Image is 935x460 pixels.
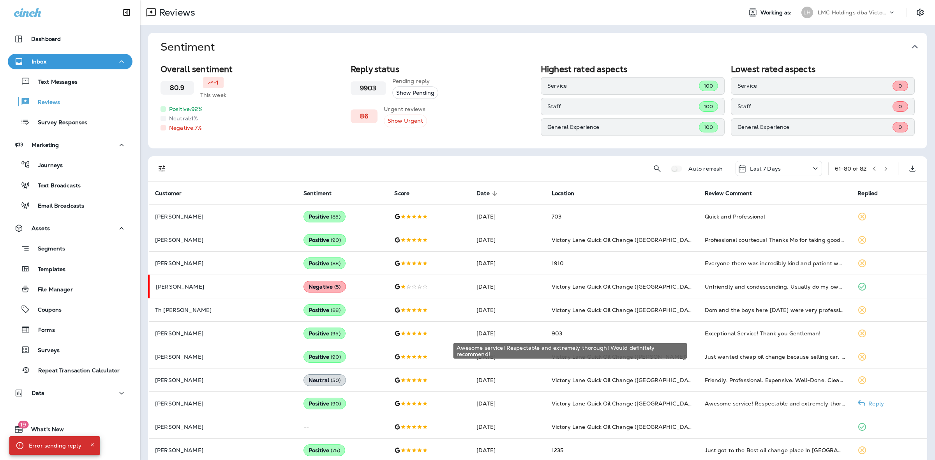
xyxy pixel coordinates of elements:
span: Customer [155,190,192,197]
p: Dashboard [31,36,61,42]
div: Positive [303,444,345,456]
div: Error sending reply [29,439,81,453]
button: Settings [913,5,927,19]
div: Awesome service! Respectable and extremely thorough! Would definitely recommend! [453,343,687,359]
button: Show Pending [392,86,438,99]
span: Review Comment [705,190,762,197]
span: 1910 [552,260,564,267]
button: Inbox [8,54,132,69]
p: Staff [737,103,893,109]
p: [PERSON_NAME] [155,260,291,266]
p: [PERSON_NAME] [155,237,291,243]
h2: Overall sentiment [161,64,344,74]
button: Templates [8,261,132,277]
button: Forms [8,321,132,338]
span: 0 [898,103,902,110]
button: File Manager [8,281,132,297]
p: Last 7 Days [750,166,781,172]
div: 61 - 80 of 82 [835,166,866,172]
span: 903 [552,330,562,337]
span: ( 90 ) [331,237,341,243]
span: 0 [898,124,902,130]
h2: Lowest rated aspects [731,64,915,74]
button: Close [88,440,97,449]
span: Sentiment [303,190,332,197]
td: [DATE] [470,392,545,415]
p: [PERSON_NAME] [155,377,291,383]
p: Reviews [156,7,195,18]
span: Replied [857,190,878,197]
div: Neutral [303,374,346,386]
p: [PERSON_NAME] [155,213,291,220]
p: Auto refresh [688,166,723,172]
h3: 86 [360,113,368,120]
p: Forms [30,327,55,334]
p: Templates [30,266,65,273]
button: Text Messages [8,73,132,90]
h3: 80.9 [170,84,185,92]
button: Marketing [8,137,132,153]
span: Victory Lane Quick Oil Change ([GEOGRAPHIC_DATA]) [552,307,699,314]
p: [PERSON_NAME] [155,354,291,360]
p: LMC Holdings dba Victory Lane Quick Oil Change [818,9,888,16]
td: [DATE] [470,298,545,322]
div: Positive [303,211,346,222]
p: [PERSON_NAME] [155,447,291,453]
span: Date [476,190,490,197]
p: -1 [213,79,219,86]
p: Negative: 7 % [169,124,202,132]
span: 100 [704,103,713,110]
button: Assets [8,220,132,236]
span: 703 [552,213,561,220]
div: Positive [303,304,346,316]
button: Data [8,385,132,401]
span: Location [552,190,584,197]
p: Journeys [30,162,63,169]
span: ( 85 ) [331,213,340,220]
span: Victory Lane Quick Oil Change ([GEOGRAPHIC_DATA]) [552,283,699,290]
p: Text Broadcasts [30,182,81,190]
p: Repeat Transaction Calculator [30,367,120,375]
span: Working as: [760,9,794,16]
p: This week [200,91,226,99]
button: Text Broadcasts [8,177,132,193]
p: File Manager [30,286,73,294]
span: What's New [23,426,64,435]
button: Survey Responses [8,114,132,130]
span: Date [476,190,500,197]
span: ( 95 ) [331,330,340,337]
span: 19 [18,421,28,428]
p: Service [737,83,893,89]
span: Score [394,190,420,197]
p: Inbox [32,58,46,65]
span: Victory Lane Quick Oil Change ([PERSON_NAME]) [552,353,687,360]
p: General Experience [547,124,699,130]
p: [PERSON_NAME] [155,330,291,337]
p: Assets [32,225,50,231]
p: [PERSON_NAME] [155,424,291,430]
h3: 9903 [360,85,377,92]
td: [DATE] [470,205,545,228]
h2: Highest rated aspects [541,64,725,74]
button: Email Broadcasts [8,197,132,213]
span: ( 90 ) [331,354,341,360]
div: Positive [303,328,346,339]
div: Unfriendly and condescending. Usually do my own oil changes....and will probably continue to do s... [705,283,845,291]
span: Review Comment [705,190,752,197]
p: Email Broadcasts [30,203,84,210]
span: Score [394,190,409,197]
span: ( 90 ) [331,400,341,407]
button: Coupons [8,301,132,317]
p: Reviews [30,99,60,106]
p: Pending reply [392,77,438,85]
div: Positive [303,398,346,409]
td: -- [297,415,388,439]
h1: Sentiment [161,41,215,53]
td: [DATE] [470,368,545,392]
span: ( 88 ) [331,260,340,267]
button: Reviews [8,93,132,110]
div: Positive [303,257,346,269]
td: [DATE] [470,322,545,345]
div: Awesome service! Respectable and extremely thorough! Would definitely recommend! [705,400,845,407]
p: [PERSON_NAME] [155,400,291,407]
